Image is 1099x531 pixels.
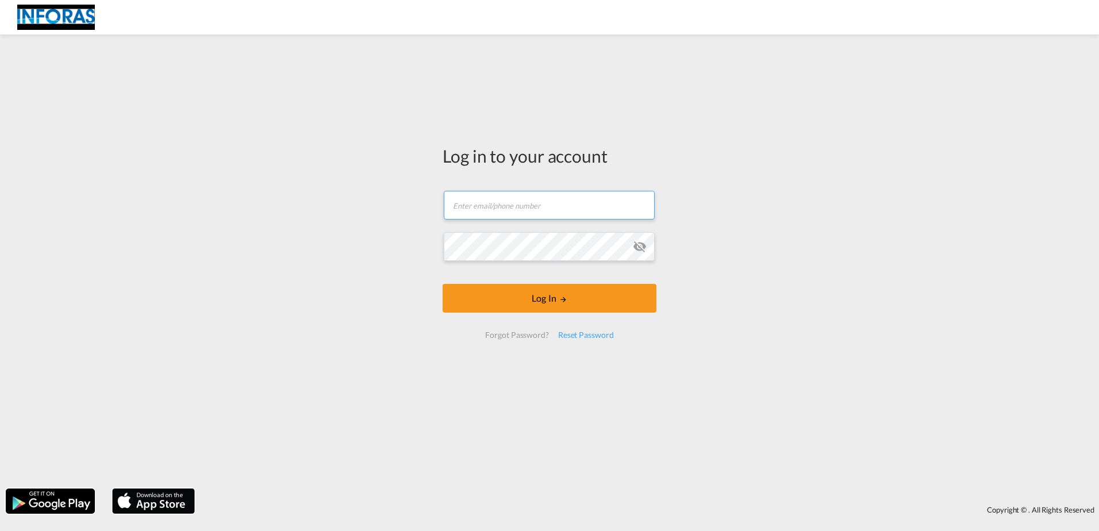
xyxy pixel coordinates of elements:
[5,487,96,515] img: google.png
[201,500,1099,520] div: Copyright © . All Rights Reserved
[1050,479,1090,522] iframe: Chat
[111,487,196,515] img: apple.png
[633,240,647,253] md-icon: icon-eye-off
[443,144,656,168] div: Log in to your account
[443,284,656,313] button: LOGIN
[481,325,553,345] div: Forgot Password?
[554,325,618,345] div: Reset Password
[444,191,655,220] input: Enter email/phone number
[17,5,95,30] img: eff75c7098ee11eeb65dd1c63e392380.jpg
